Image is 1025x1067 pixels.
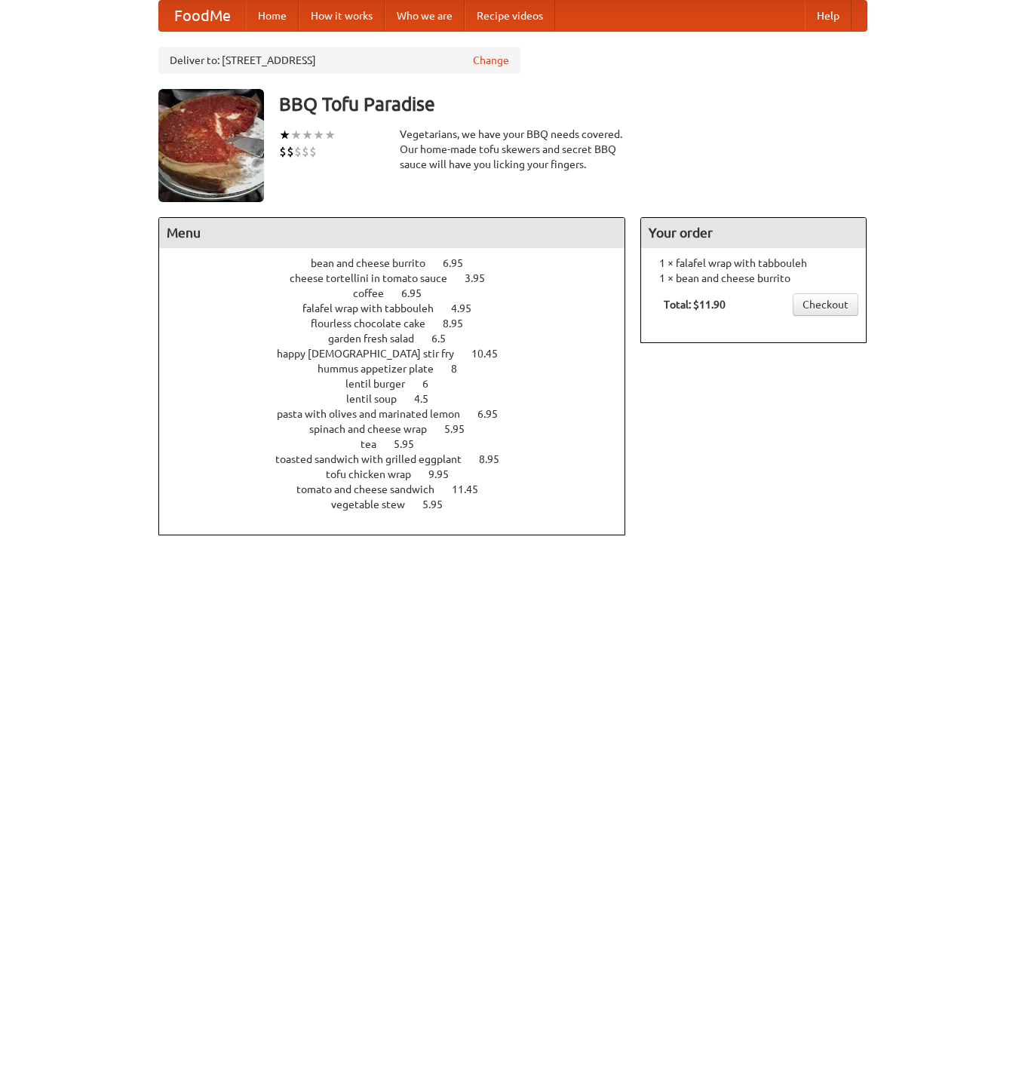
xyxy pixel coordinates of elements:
[246,1,299,31] a: Home
[345,378,456,390] a: lentil burger 6
[400,127,626,172] div: Vegetarians, we have your BBQ needs covered. Our home-made tofu skewers and secret BBQ sauce will...
[324,127,336,143] li: ★
[287,143,294,160] li: $
[443,317,478,330] span: 8.95
[649,256,858,271] li: 1 × falafel wrap with tabbouleh
[361,438,391,450] span: tea
[664,299,726,311] b: Total: $11.90
[326,468,426,480] span: tofu chicken wrap
[158,89,264,202] img: angular.jpg
[311,257,440,269] span: bean and cheese burrito
[346,393,412,405] span: lentil soup
[331,498,471,511] a: vegetable stew 5.95
[805,1,852,31] a: Help
[158,47,520,74] div: Deliver to: [STREET_ADDRESS]
[385,1,465,31] a: Who we are
[318,363,485,375] a: hummus appetizer plate 8
[275,453,527,465] a: toasted sandwich with grilled eggplant 8.95
[294,143,302,160] li: $
[451,363,472,375] span: 8
[479,453,514,465] span: 8.95
[290,127,302,143] li: ★
[793,293,858,316] a: Checkout
[328,333,429,345] span: garden fresh salad
[471,348,513,360] span: 10.45
[401,287,437,299] span: 6.95
[361,438,442,450] a: tea 5.95
[296,483,506,495] a: tomato and cheese sandwich 11.45
[414,393,443,405] span: 4.5
[477,408,513,420] span: 6.95
[346,393,456,405] a: lentil soup 4.5
[331,498,420,511] span: vegetable stew
[302,302,449,314] span: falafel wrap with tabbouleh
[465,1,555,31] a: Recipe videos
[311,317,491,330] a: flourless chocolate cake 8.95
[302,127,313,143] li: ★
[313,127,324,143] li: ★
[353,287,399,299] span: coffee
[309,423,442,435] span: spinach and cheese wrap
[353,287,450,299] a: coffee 6.95
[302,143,309,160] li: $
[290,272,462,284] span: cheese tortellini in tomato sauce
[422,378,443,390] span: 6
[159,218,625,248] h4: Menu
[277,348,469,360] span: happy [DEMOGRAPHIC_DATA] stir fry
[275,453,477,465] span: toasted sandwich with grilled eggplant
[444,423,480,435] span: 5.95
[328,333,474,345] a: garden fresh salad 6.5
[452,483,493,495] span: 11.45
[279,89,867,119] h3: BBQ Tofu Paradise
[326,468,477,480] a: tofu chicken wrap 9.95
[302,302,499,314] a: falafel wrap with tabbouleh 4.95
[465,272,500,284] span: 3.95
[277,408,475,420] span: pasta with olives and marinated lemon
[641,218,866,248] h4: Your order
[473,53,509,68] a: Change
[394,438,429,450] span: 5.95
[290,272,513,284] a: cheese tortellini in tomato sauce 3.95
[159,1,246,31] a: FoodMe
[311,317,440,330] span: flourless chocolate cake
[428,468,464,480] span: 9.95
[277,348,526,360] a: happy [DEMOGRAPHIC_DATA] stir fry 10.45
[451,302,486,314] span: 4.95
[311,257,491,269] a: bean and cheese burrito 6.95
[279,143,287,160] li: $
[649,271,858,286] li: 1 × bean and cheese burrito
[279,127,290,143] li: ★
[299,1,385,31] a: How it works
[318,363,449,375] span: hummus appetizer plate
[277,408,526,420] a: pasta with olives and marinated lemon 6.95
[309,143,317,160] li: $
[309,423,493,435] a: spinach and cheese wrap 5.95
[443,257,478,269] span: 6.95
[345,378,420,390] span: lentil burger
[422,498,458,511] span: 5.95
[431,333,461,345] span: 6.5
[296,483,450,495] span: tomato and cheese sandwich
